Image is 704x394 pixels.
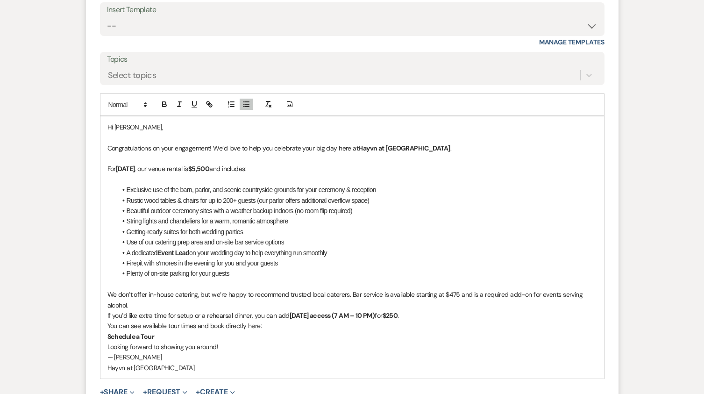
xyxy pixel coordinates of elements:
label: Topics [107,53,597,66]
p: You can see available tour times and book directly here: [107,321,597,331]
strong: Hayvn at [GEOGRAPHIC_DATA] [358,144,450,152]
li: String lights and chandeliers for a warm, romantic atmosphere [117,216,597,226]
strong: [DATE] access (7 AM – 10 PM) [290,311,375,320]
li: Getting-ready suites for both wedding parties [117,227,597,237]
li: A dedicated on your wedding day to help everything run smoothly [117,248,597,258]
p: If you’d like extra time for setup or a rehearsal dinner, you can add for . [107,310,597,321]
li: Firepit with s’mores in the evening for you and your guests [117,258,597,268]
li: Plenty of on-site parking for your guests [117,268,597,279]
li: Use of our catering prep area and on-site bar service options [117,237,597,247]
div: Insert Template [107,3,597,17]
li: Rustic wood tables & chairs for up to 200+ guests (our parlor offers additional overflow space) [117,195,597,206]
strong: [DATE] [116,165,135,173]
p: For , our venue rental is and includes: [107,164,597,174]
p: Looking forward to showing you around! [107,342,597,352]
strong: $5,500 [188,165,210,173]
p: — [PERSON_NAME] [107,352,597,362]
li: Beautiful outdoor ceremony sites with a weather backup indoors (no room flip required) [117,206,597,216]
a: Manage Templates [539,38,604,46]
strong: $250 [383,311,398,320]
p: Hayvn at [GEOGRAPHIC_DATA] [107,363,597,373]
div: Select topics [108,69,156,81]
p: Hi [PERSON_NAME], [107,122,597,132]
p: Congratulations on your engagement! We’d love to help you celebrate your big day here at . [107,143,597,153]
li: Exclusive use of the barn, parlor, and scenic countryside grounds for your ceremony & reception [117,185,597,195]
strong: Event Lead [157,249,189,257]
strong: Schedule a Tour [107,332,155,341]
p: We don’t offer in-house catering, but we’re happy to recommend trusted local caterers. Bar servic... [107,289,597,310]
